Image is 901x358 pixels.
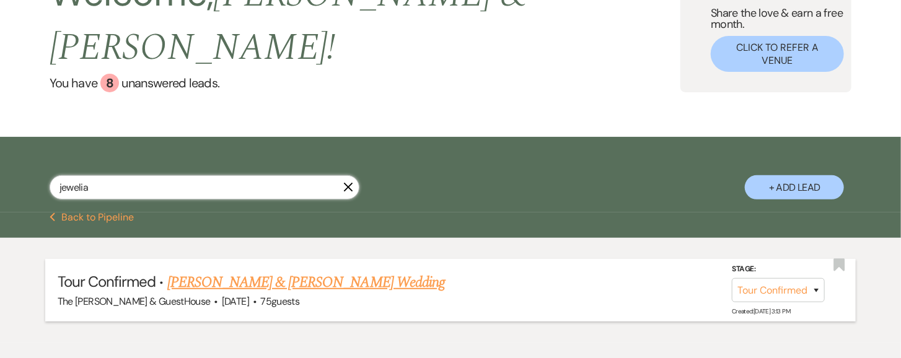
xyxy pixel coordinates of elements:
[50,175,359,199] input: Search by name, event date, email address or phone number
[100,74,119,92] div: 8
[58,295,211,308] span: The [PERSON_NAME] & GuestHouse
[732,263,825,276] label: Stage:
[732,307,790,315] span: Created: [DATE] 3:13 PM
[167,271,445,294] a: [PERSON_NAME] & [PERSON_NAME] Wedding
[711,36,844,72] button: Click to Refer a Venue
[260,295,299,308] span: 75 guests
[50,74,681,92] a: You have 8 unanswered leads.
[745,175,844,199] button: + Add Lead
[50,212,134,222] button: Back to Pipeline
[58,272,156,291] span: Tour Confirmed
[222,295,249,308] span: [DATE]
